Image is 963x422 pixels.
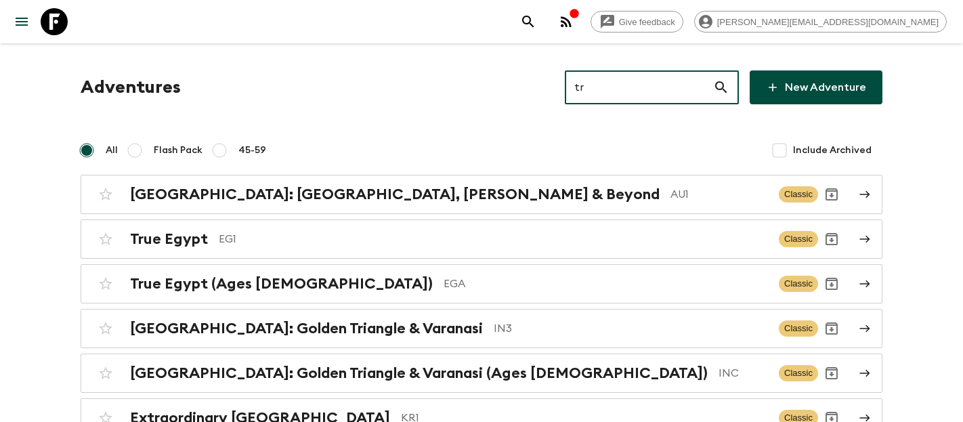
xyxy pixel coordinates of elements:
[779,276,818,292] span: Classic
[238,144,266,157] span: 45-59
[612,17,683,27] span: Give feedback
[793,144,872,157] span: Include Archived
[818,181,845,208] button: Archive
[81,264,882,303] a: True Egypt (Ages [DEMOGRAPHIC_DATA])EGAClassicArchive
[750,70,882,104] a: New Adventure
[444,276,768,292] p: EGA
[779,231,818,247] span: Classic
[106,144,118,157] span: All
[81,74,181,101] h1: Adventures
[779,365,818,381] span: Classic
[154,144,202,157] span: Flash Pack
[719,365,768,381] p: INC
[670,186,768,203] p: AU1
[130,364,708,382] h2: [GEOGRAPHIC_DATA]: Golden Triangle & Varanasi (Ages [DEMOGRAPHIC_DATA])
[694,11,947,33] div: [PERSON_NAME][EMAIL_ADDRESS][DOMAIN_NAME]
[565,68,713,106] input: e.g. AR1, Argentina
[219,231,768,247] p: EG1
[81,354,882,393] a: [GEOGRAPHIC_DATA]: Golden Triangle & Varanasi (Ages [DEMOGRAPHIC_DATA])INCClassicArchive
[81,219,882,259] a: True EgyptEG1ClassicArchive
[494,320,768,337] p: IN3
[515,8,542,35] button: search adventures
[818,270,845,297] button: Archive
[130,320,483,337] h2: [GEOGRAPHIC_DATA]: Golden Triangle & Varanasi
[818,315,845,342] button: Archive
[8,8,35,35] button: menu
[81,175,882,214] a: [GEOGRAPHIC_DATA]: [GEOGRAPHIC_DATA], [PERSON_NAME] & BeyondAU1ClassicArchive
[130,230,208,248] h2: True Egypt
[818,226,845,253] button: Archive
[81,309,882,348] a: [GEOGRAPHIC_DATA]: Golden Triangle & VaranasiIN3ClassicArchive
[591,11,683,33] a: Give feedback
[130,186,660,203] h2: [GEOGRAPHIC_DATA]: [GEOGRAPHIC_DATA], [PERSON_NAME] & Beyond
[818,360,845,387] button: Archive
[779,320,818,337] span: Classic
[779,186,818,203] span: Classic
[130,275,433,293] h2: True Egypt (Ages [DEMOGRAPHIC_DATA])
[710,17,946,27] span: [PERSON_NAME][EMAIL_ADDRESS][DOMAIN_NAME]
